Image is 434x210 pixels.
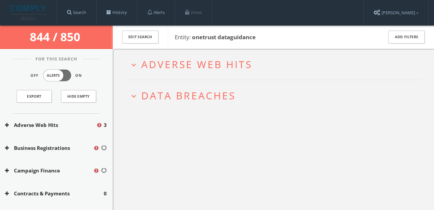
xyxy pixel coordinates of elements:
b: onetrust dataguidance [192,33,256,41]
span: Entity: [175,33,256,41]
button: expand_moreData Breaches [129,90,422,101]
button: Campaign Finance [5,167,93,174]
span: 844 / 850 [30,29,83,45]
img: illumis [10,5,47,20]
a: Export [17,90,52,103]
span: For This Search [31,56,82,62]
button: expand_moreAdverse Web Hits [129,59,422,70]
i: expand_more [129,60,138,69]
button: Add Filters [388,31,425,44]
span: Data Breaches [141,89,236,102]
button: Adverse Web Hits [5,121,96,129]
i: expand_more [129,92,138,101]
span: 0 [104,190,107,197]
button: Contracts & Payments [5,190,104,197]
span: 3 [104,121,107,129]
span: Adverse Web Hits [141,57,252,71]
button: Edit Search [122,31,158,44]
span: Off [31,73,39,78]
button: Hide Empty [61,90,96,103]
button: Business Registrations [5,144,93,152]
span: On [76,73,82,78]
